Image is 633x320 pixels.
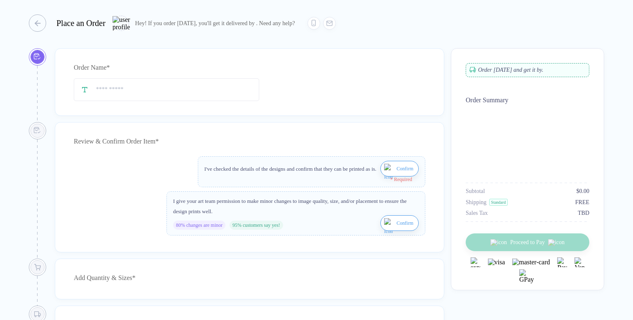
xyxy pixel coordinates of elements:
[466,210,488,216] div: Sales Tax
[230,221,283,230] div: 95% customers say yes!
[204,176,412,183] div: * Required
[384,218,394,238] img: icon
[575,199,589,206] div: FREE
[466,199,487,206] div: Shipping
[113,16,130,31] img: user profile
[466,96,589,104] div: Order Summary
[396,162,413,175] span: Confirm
[578,210,589,216] div: TBD
[204,164,376,174] div: I've checked the details of the designs and confirm that they can be printed as is.
[384,164,394,184] img: icon
[173,196,419,216] div: I give your art team permission to make minor changes to image quality, size, and/or placement to...
[577,188,590,195] div: $0.00
[74,61,425,74] div: Order Name
[512,259,550,266] img: master-card
[380,161,419,176] button: iconConfirm
[56,19,105,28] div: Place an Order
[471,257,481,267] img: express
[173,221,225,230] div: 80% changes are minor
[380,215,419,231] button: iconConfirm
[519,269,536,286] img: GPay
[557,257,567,267] img: Paypal
[489,199,508,206] div: Standard
[396,216,413,230] span: Confirm
[488,259,505,266] img: visa
[466,63,589,77] div: Order [DATE] and get it by .
[74,135,425,148] div: Review & Confirm Order Item
[74,271,425,285] div: Add Quantity & Sizes
[574,257,584,267] img: Venmo
[466,188,485,195] div: Subtotal
[135,20,295,27] div: Hey! If you order [DATE], you'll get it delivered by . Need any help?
